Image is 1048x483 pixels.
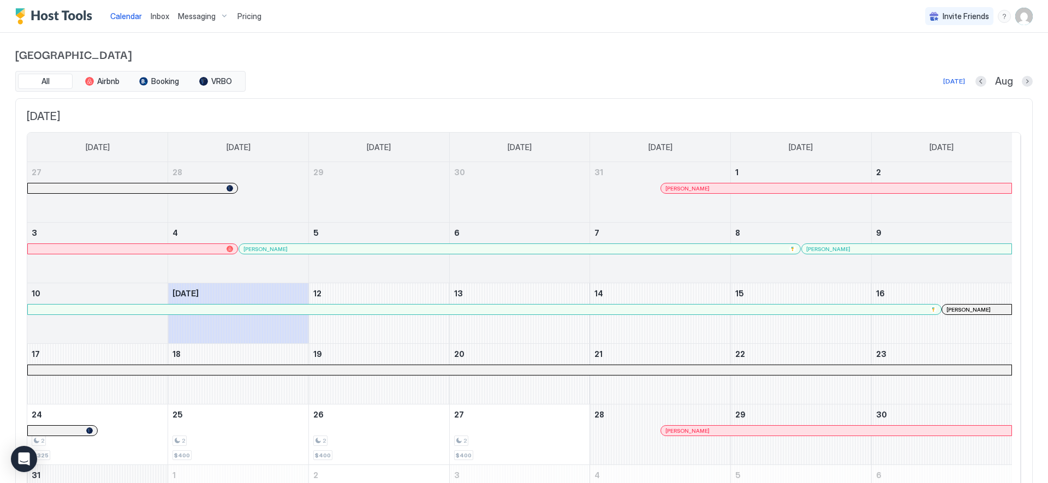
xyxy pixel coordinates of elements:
[590,223,730,243] a: August 7, 2025
[308,223,449,283] td: August 5, 2025
[871,344,1012,404] td: August 23, 2025
[735,228,740,237] span: 8
[590,162,731,223] td: July 31, 2025
[75,74,129,89] button: Airbnb
[590,404,730,425] a: August 28, 2025
[309,404,449,425] a: August 26, 2025
[243,246,288,253] span: [PERSON_NAME]
[731,404,871,425] a: August 29, 2025
[872,283,1012,303] a: August 16, 2025
[735,470,741,480] span: 5
[27,404,168,465] td: August 24, 2025
[41,437,44,444] span: 2
[32,168,41,177] span: 27
[172,349,181,359] span: 18
[182,437,185,444] span: 2
[876,410,887,419] span: 30
[27,162,168,223] td: July 27, 2025
[356,133,402,162] a: Tuesday
[594,228,599,237] span: 7
[665,185,1007,192] div: [PERSON_NAME]
[211,76,232,86] span: VRBO
[27,162,168,182] a: July 27, 2025
[590,283,730,303] a: August 14, 2025
[168,344,309,404] td: August 18, 2025
[454,349,465,359] span: 20
[876,289,885,298] span: 16
[590,223,731,283] td: August 7, 2025
[876,349,886,359] span: 23
[188,74,243,89] button: VRBO
[151,76,179,86] span: Booking
[309,344,449,364] a: August 19, 2025
[449,223,590,283] td: August 6, 2025
[172,470,176,480] span: 1
[313,349,322,359] span: 19
[315,452,331,459] span: $400
[454,168,465,177] span: 30
[463,437,467,444] span: 2
[309,162,449,182] a: July 29, 2025
[998,10,1011,23] div: menu
[86,142,110,152] span: [DATE]
[789,142,813,152] span: [DATE]
[876,228,882,237] span: 9
[15,8,97,25] div: Host Tools Logo
[590,344,730,364] a: August 21, 2025
[27,283,168,303] a: August 10, 2025
[871,283,1012,344] td: August 16, 2025
[449,162,590,223] td: July 30, 2025
[778,133,824,162] a: Friday
[449,344,590,404] td: August 20, 2025
[731,404,872,465] td: August 29, 2025
[151,11,169,21] span: Inbox
[876,168,881,177] span: 2
[930,142,954,152] span: [DATE]
[313,410,324,419] span: 26
[27,404,168,425] a: August 24, 2025
[871,404,1012,465] td: August 30, 2025
[450,344,590,364] a: August 20, 2025
[456,452,472,459] span: $400
[27,223,168,283] td: August 3, 2025
[731,223,871,243] a: August 8, 2025
[871,223,1012,283] td: August 9, 2025
[313,168,324,177] span: 29
[806,246,1007,253] div: [PERSON_NAME]
[806,246,850,253] span: [PERSON_NAME]
[454,470,460,480] span: 3
[168,344,308,364] a: August 18, 2025
[665,185,710,192] span: [PERSON_NAME]
[942,75,967,88] button: [DATE]
[594,349,603,359] span: 21
[168,162,308,182] a: July 28, 2025
[590,404,731,465] td: August 28, 2025
[309,283,449,303] a: August 12, 2025
[308,404,449,465] td: August 26, 2025
[168,162,309,223] td: July 28, 2025
[450,404,590,425] a: August 27, 2025
[313,289,321,298] span: 12
[450,223,590,243] a: August 6, 2025
[975,76,986,87] button: Previous month
[15,46,1033,62] span: [GEOGRAPHIC_DATA]
[32,470,40,480] span: 31
[174,452,190,459] span: $400
[872,404,1012,425] a: August 30, 2025
[638,133,683,162] a: Thursday
[943,76,965,86] div: [DATE]
[1022,76,1033,87] button: Next month
[41,76,50,86] span: All
[449,283,590,344] td: August 13, 2025
[454,410,464,419] span: 27
[731,344,872,404] td: August 22, 2025
[665,427,710,434] span: [PERSON_NAME]
[237,11,261,21] span: Pricing
[308,344,449,404] td: August 19, 2025
[178,11,216,21] span: Messaging
[946,306,1007,313] div: [PERSON_NAME]
[876,470,882,480] span: 6
[995,75,1013,88] span: Aug
[168,404,309,465] td: August 25, 2025
[367,142,391,152] span: [DATE]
